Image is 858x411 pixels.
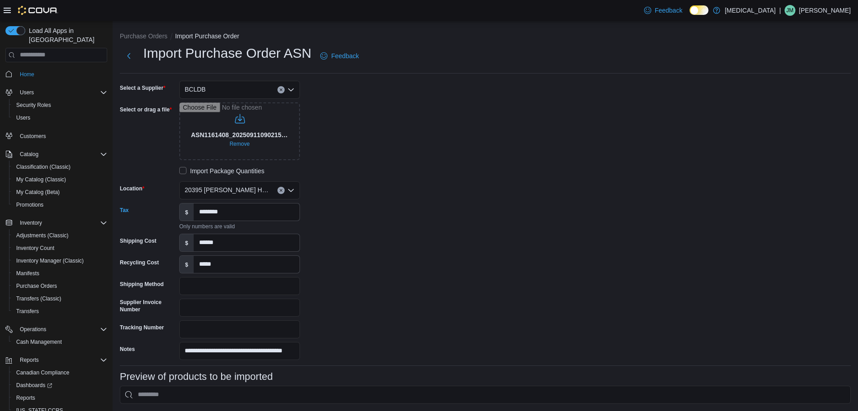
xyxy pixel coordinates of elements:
a: My Catalog (Classic) [13,174,70,185]
button: Catalog [16,149,42,160]
p: [MEDICAL_DATA] [725,5,776,16]
button: Import Purchase Order [175,32,239,40]
span: Inventory Manager (Classic) [16,257,84,264]
span: Users [16,87,107,98]
button: Adjustments (Classic) [9,229,111,242]
button: Transfers (Classic) [9,292,111,305]
a: Security Roles [13,100,54,111]
label: Supplier Invoice Number [120,299,176,313]
a: Feedback [640,1,686,19]
button: Security Roles [9,99,111,111]
span: Purchase Orders [13,281,107,291]
span: Inventory Manager (Classic) [13,255,107,266]
button: Cash Management [9,336,111,348]
a: Classification (Classic) [13,162,74,172]
a: Purchase Orders [13,281,61,291]
span: Canadian Compliance [16,369,69,376]
label: Shipping Method [120,281,163,288]
button: Clear input [277,86,285,93]
span: Operations [20,326,46,333]
button: Operations [2,323,111,336]
button: Purchase Orders [9,280,111,292]
h3: Preview of products to be imported [120,371,273,382]
a: Inventory Manager (Classic) [13,255,87,266]
label: Shipping Cost [120,237,156,245]
span: Operations [16,324,107,335]
button: Users [16,87,37,98]
span: Canadian Compliance [13,367,107,378]
span: Reports [20,356,39,364]
button: Reports [9,392,111,404]
button: Users [9,111,111,124]
button: Inventory Count [9,242,111,254]
span: Customers [20,133,46,140]
input: Use aria labels when no actual label is in use [179,102,300,160]
span: Transfers (Classic) [16,295,61,302]
span: My Catalog (Beta) [13,187,107,198]
span: My Catalog (Classic) [13,174,107,185]
label: Location [120,185,145,192]
div: Joel Moore [785,5,795,16]
a: Home [16,69,38,80]
span: Transfers [13,306,107,317]
a: Transfers (Classic) [13,293,65,304]
a: Manifests [13,268,43,279]
button: Reports [2,354,111,366]
label: Select or drag a file [120,106,172,113]
img: Cova [18,6,58,15]
span: Manifests [13,268,107,279]
span: Adjustments (Classic) [16,232,68,239]
button: Users [2,86,111,99]
button: Open list of options [287,187,295,194]
span: 20395 [PERSON_NAME] Hwy [185,185,268,195]
input: This is a search bar. As you type, the results lower in the page will automatically filter. [120,386,851,404]
span: Feedback [655,6,682,15]
span: Load All Apps in [GEOGRAPHIC_DATA] [25,26,107,44]
button: Transfers [9,305,111,318]
label: Tracking Number [120,324,164,331]
span: Security Roles [16,102,51,109]
span: My Catalog (Beta) [16,189,60,196]
span: Catalog [16,149,107,160]
label: Select a Supplier [120,84,165,92]
button: Catalog [2,148,111,161]
span: Dashboards [13,380,107,391]
span: Security Roles [13,100,107,111]
label: Import Package Quantities [179,166,264,176]
button: Reports [16,355,42,365]
span: Manifests [16,270,39,277]
a: Cash Management [13,337,65,347]
button: Customers [2,129,111,143]
a: Adjustments (Classic) [13,230,72,241]
span: Transfers (Classic) [13,293,107,304]
span: Inventory Count [16,245,54,252]
span: Users [20,89,34,96]
span: Adjustments (Classic) [13,230,107,241]
button: Classification (Classic) [9,161,111,173]
span: Dashboards [16,382,52,389]
span: Catalog [20,151,38,158]
label: $ [180,256,194,273]
button: Clear input [277,187,285,194]
span: JM [786,5,794,16]
a: Canadian Compliance [13,367,73,378]
span: Users [16,114,30,121]
a: Reports [13,393,39,403]
a: Transfers [13,306,42,317]
button: My Catalog (Classic) [9,173,111,186]
label: Recycling Cost [120,259,159,266]
a: Feedback [317,47,362,65]
a: My Catalog (Beta) [13,187,64,198]
a: Dashboards [9,379,111,392]
button: Promotions [9,199,111,211]
label: Tax [120,207,129,214]
span: Cash Management [13,337,107,347]
nav: An example of EuiBreadcrumbs [120,32,851,42]
span: Home [20,71,34,78]
span: Promotions [13,199,107,210]
p: | [779,5,781,16]
a: Promotions [13,199,47,210]
button: Open list of options [287,86,295,93]
span: Inventory [20,219,42,226]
